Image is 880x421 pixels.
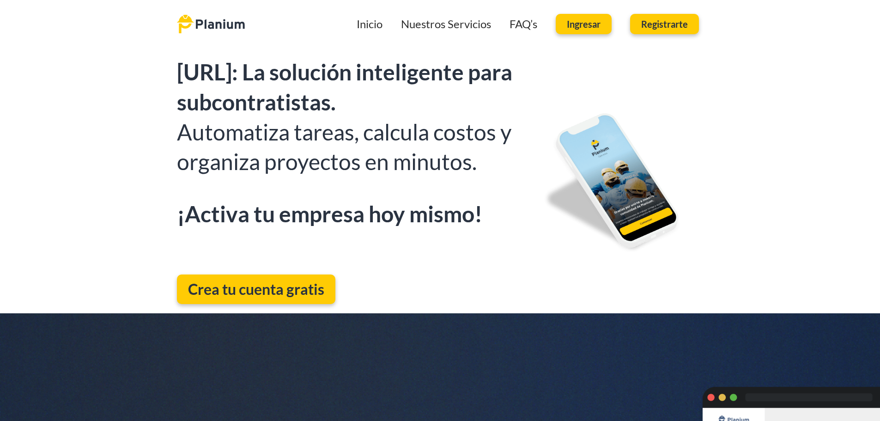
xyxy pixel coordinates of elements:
h2: Automatiza tareas, calcula costos y organiza proyectos en minutos. [177,117,522,229]
strong: ¡Activa tu empresa hoy mismo! [177,201,482,227]
a: Registrarte [630,14,699,34]
span: Registrarte [641,19,688,29]
a: Nuestros Servicios [401,17,491,31]
a: FAQ’s [510,17,537,31]
span: Crea tu cuenta gratis [188,280,324,299]
h2: [URL]: La solución inteligente para subcontratistas. [177,57,522,117]
a: Inicio [357,17,382,31]
a: Crea tu cuenta gratis [177,275,335,304]
a: Ingresar [556,14,612,34]
span: Ingresar [567,19,601,29]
